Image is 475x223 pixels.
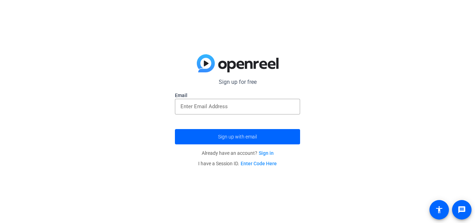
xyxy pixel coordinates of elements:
span: I have a Session ID. [198,161,277,166]
p: Sign up for free [175,78,300,86]
input: Enter Email Address [180,102,295,111]
label: Email [175,92,300,99]
span: Already have an account? [202,150,274,156]
a: Enter Code Here [241,161,277,166]
a: Sign in [259,150,274,156]
img: blue-gradient.svg [197,54,279,72]
button: Sign up with email [175,129,300,144]
mat-icon: message [458,206,466,214]
mat-icon: accessibility [435,206,443,214]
